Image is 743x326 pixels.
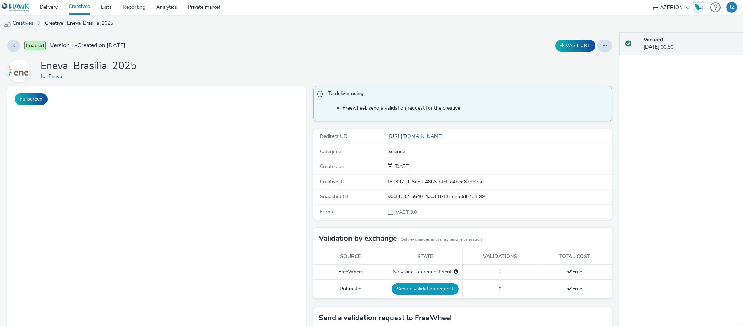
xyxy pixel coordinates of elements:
span: Version 1 - Created on [DATE] [50,41,125,50]
div: No validation request sent [392,268,459,276]
span: Free [567,285,582,292]
span: Creative ID [320,178,344,185]
div: f8189721-5e5a-48b6-bfcf-a4bed82999ad [388,178,611,186]
li: Freewheel: send a validation request for the creative [343,105,608,112]
a: Eneva [49,73,65,80]
button: Send a validation request [392,283,459,295]
img: Eneva [8,60,29,81]
h1: Eneva_Brasilia_2025 [41,59,137,73]
span: Redirect URL [320,133,350,140]
a: Creative : Eneva_Brasilia_2025 [41,15,117,32]
th: Validations [463,249,537,264]
td: FreeWheel [313,264,388,279]
span: Created on [320,163,344,170]
th: Total cost [537,249,612,264]
span: To deliver using: [328,90,604,99]
div: 90cf1e02-5640-4ac3-8755-c650db4e4f99 [388,193,611,200]
div: Science [388,148,611,155]
span: Enabled [24,41,46,50]
img: Hawk Academy [693,1,704,13]
div: [DATE] 00:50 [644,36,737,51]
h3: Validation by exchange [319,233,397,244]
div: Please select a deal below and click on Send to send a validation request to FreeWheel. [454,268,458,276]
span: for [41,73,49,80]
a: Hawk Academy [693,1,707,13]
button: VAST URL [555,40,595,52]
th: State [388,249,463,264]
img: mobile [4,20,11,27]
strong: Version 1 [644,36,664,43]
span: [DATE] [393,163,410,170]
div: Creation 16 August 2025, 00:50 [393,163,410,170]
span: Format [320,208,336,215]
td: Pubmatic [313,280,388,299]
div: Duplicate the creative as a VAST URL [553,40,597,52]
a: Eneva [7,67,33,74]
th: Source [313,249,388,264]
div: JZ [730,2,734,13]
img: undefined Logo [2,3,30,12]
span: Categories [320,148,344,155]
small: Only exchanges in this list require validation [401,237,482,243]
span: VAST 3.0 [395,209,417,216]
span: 0 [499,268,501,275]
h3: Send a validation request to FreeWheel [319,313,452,323]
span: 0 [499,285,501,292]
a: [URL][DOMAIN_NAME] [388,133,446,140]
button: Fullscreen [15,93,48,105]
span: Free [567,268,582,275]
span: Snapshot ID [320,193,348,200]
